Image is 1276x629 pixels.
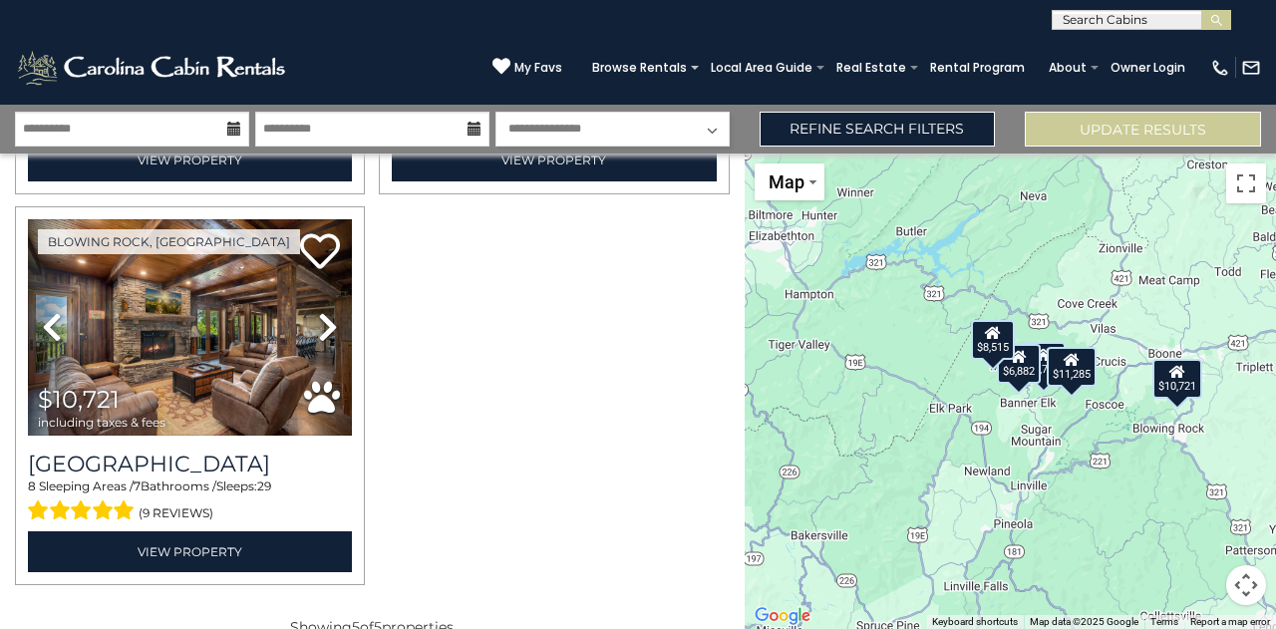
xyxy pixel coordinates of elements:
a: Report a map error [1190,616,1270,627]
a: Local Area Guide [701,54,822,82]
button: Change map style [755,163,824,200]
a: Open this area in Google Maps (opens a new window) [750,603,815,629]
img: Google [750,603,815,629]
button: Map camera controls [1226,565,1266,605]
a: View Property [392,140,716,180]
a: Browse Rentals [582,54,697,82]
a: About [1039,54,1097,82]
span: $10,721 [38,385,120,414]
span: including taxes & fees [38,416,165,429]
a: My Favs [492,57,562,78]
img: phone-regular-white.png [1210,58,1230,78]
span: Map [769,171,804,192]
img: mail-regular-white.png [1241,58,1261,78]
span: (9 reviews) [139,500,213,526]
button: Update Results [1025,112,1261,147]
a: View Property [28,140,352,180]
span: 7 [134,478,141,493]
a: Terms (opens in new tab) [1150,616,1178,627]
a: Add to favorites [300,231,340,274]
h3: Renaissance Lodge [28,451,352,477]
span: 8 [28,478,36,493]
span: Map data ©2025 Google [1030,616,1138,627]
a: Blowing Rock, [GEOGRAPHIC_DATA] [38,229,300,254]
div: $8,515 [971,320,1015,360]
button: Toggle fullscreen view [1226,163,1266,203]
a: Refine Search Filters [760,112,996,147]
a: Owner Login [1101,54,1195,82]
div: $11,285 [1048,347,1098,387]
a: Real Estate [826,54,916,82]
span: My Favs [514,59,562,77]
div: $6,791 [1022,341,1066,381]
a: Rental Program [920,54,1035,82]
button: Keyboard shortcuts [932,615,1018,629]
div: $6,882 [997,344,1041,384]
span: 29 [257,478,271,493]
div: $10,721 [1153,358,1203,398]
div: Sleeping Areas / Bathrooms / Sleeps: [28,477,352,525]
a: [GEOGRAPHIC_DATA] [28,451,352,477]
a: View Property [28,531,352,572]
img: White-1-2.png [15,48,291,88]
img: thumbnail_163277623.jpeg [28,219,352,437]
